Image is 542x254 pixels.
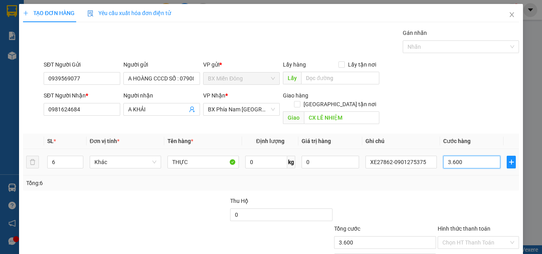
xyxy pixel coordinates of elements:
[167,156,239,168] input: VD: Bàn, Ghế
[208,73,275,84] span: BX Miền Đông
[509,11,515,18] span: close
[167,138,193,144] span: Tên hàng
[345,60,379,69] span: Lấy tận nơi
[302,156,359,168] input: 0
[501,4,523,26] button: Close
[44,60,120,69] div: SĐT Người Gửi
[302,138,331,144] span: Giá trị hàng
[123,91,200,100] div: Người nhận
[283,61,306,68] span: Lấy hàng
[443,138,471,144] span: Cước hàng
[87,10,94,17] img: icon
[123,60,200,69] div: Người gửi
[26,156,39,168] button: delete
[189,106,195,113] span: user-add
[256,138,284,144] span: Định lượng
[94,156,156,168] span: Khác
[438,225,490,232] label: Hình thức thanh toán
[300,100,379,109] span: [GEOGRAPHIC_DATA] tận nơi
[44,91,120,100] div: SĐT Người Nhận
[507,159,515,165] span: plus
[283,72,301,84] span: Lấy
[47,138,54,144] span: SL
[203,60,280,69] div: VP gửi
[403,30,427,36] label: Gán nhãn
[365,156,437,168] input: Ghi Chú
[23,10,75,16] span: TẠO ĐƠN HÀNG
[287,156,295,168] span: kg
[230,198,248,204] span: Thu Hộ
[301,72,379,84] input: Dọc đường
[304,111,379,124] input: Dọc đường
[203,92,225,99] span: VP Nhận
[23,10,29,16] span: plus
[283,92,308,99] span: Giao hàng
[283,111,304,124] span: Giao
[208,103,275,115] span: BX Phía Nam Nha Trang
[26,179,210,187] div: Tổng: 6
[507,156,516,168] button: plus
[90,138,119,144] span: Đơn vị tính
[362,134,440,149] th: Ghi chú
[87,10,171,16] span: Yêu cầu xuất hóa đơn điện tử
[334,225,360,232] span: Tổng cước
